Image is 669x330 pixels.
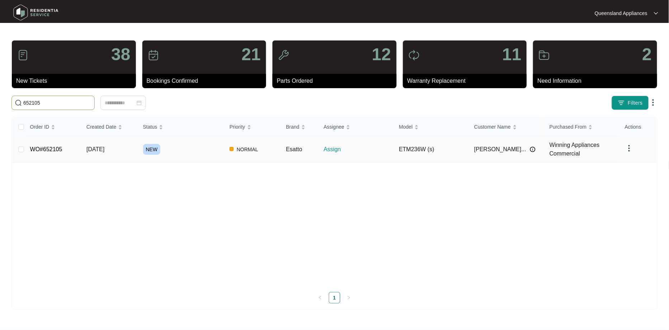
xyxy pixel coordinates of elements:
input: Search by Order Id, Assignee Name, Customer Name, Brand and Model [23,99,91,107]
span: Winning Appliances Commercial [550,142,600,157]
img: Info icon [530,147,536,152]
th: Created Date [81,118,137,137]
span: Filters [628,99,643,107]
img: icon [17,49,29,61]
a: 1 [329,292,340,303]
span: NORMAL [234,145,261,154]
span: Purchased From [550,123,587,131]
p: Bookings Confirmed [147,77,266,85]
p: New Tickets [16,77,136,85]
span: Brand [286,123,299,131]
p: 2 [642,46,652,63]
span: Customer Name [474,123,511,131]
img: filter icon [618,99,625,106]
span: [DATE] [86,146,104,152]
li: Next Page [343,292,355,303]
span: left [318,296,322,300]
td: ETM236W (s) [393,137,469,163]
th: Model [393,118,469,137]
p: 21 [242,46,261,63]
p: Need Information [537,77,657,85]
span: [PERSON_NAME]... [474,145,526,154]
th: Purchased From [544,118,619,137]
p: 12 [372,46,391,63]
p: Parts Ordered [277,77,397,85]
img: icon [148,49,159,61]
th: Customer Name [469,118,544,137]
a: WO#652105 [30,146,62,152]
th: Status [137,118,224,137]
img: icon [408,49,420,61]
img: search-icon [15,99,22,106]
th: Assignee [318,118,393,137]
p: Assign [324,145,393,154]
img: dropdown arrow [625,144,634,153]
button: left [314,292,326,303]
th: Brand [280,118,318,137]
img: icon [538,49,550,61]
span: Esatto [286,146,302,152]
p: Queensland Appliances [595,10,647,17]
p: Warranty Replacement [407,77,527,85]
span: NEW [143,144,161,155]
li: 1 [329,292,340,303]
img: icon [278,49,289,61]
span: Assignee [324,123,345,131]
span: right [347,296,351,300]
th: Actions [619,118,657,137]
th: Order ID [24,118,81,137]
span: Model [399,123,413,131]
span: Priority [229,123,245,131]
li: Previous Page [314,292,326,303]
p: 38 [111,46,130,63]
th: Priority [224,118,280,137]
img: dropdown arrow [654,11,658,15]
button: right [343,292,355,303]
img: Vercel Logo [229,147,234,151]
button: filter iconFilters [612,96,649,110]
span: Order ID [30,123,49,131]
img: dropdown arrow [649,98,658,107]
p: 11 [502,46,521,63]
img: residentia service logo [11,2,61,23]
span: Status [143,123,157,131]
span: Created Date [86,123,116,131]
